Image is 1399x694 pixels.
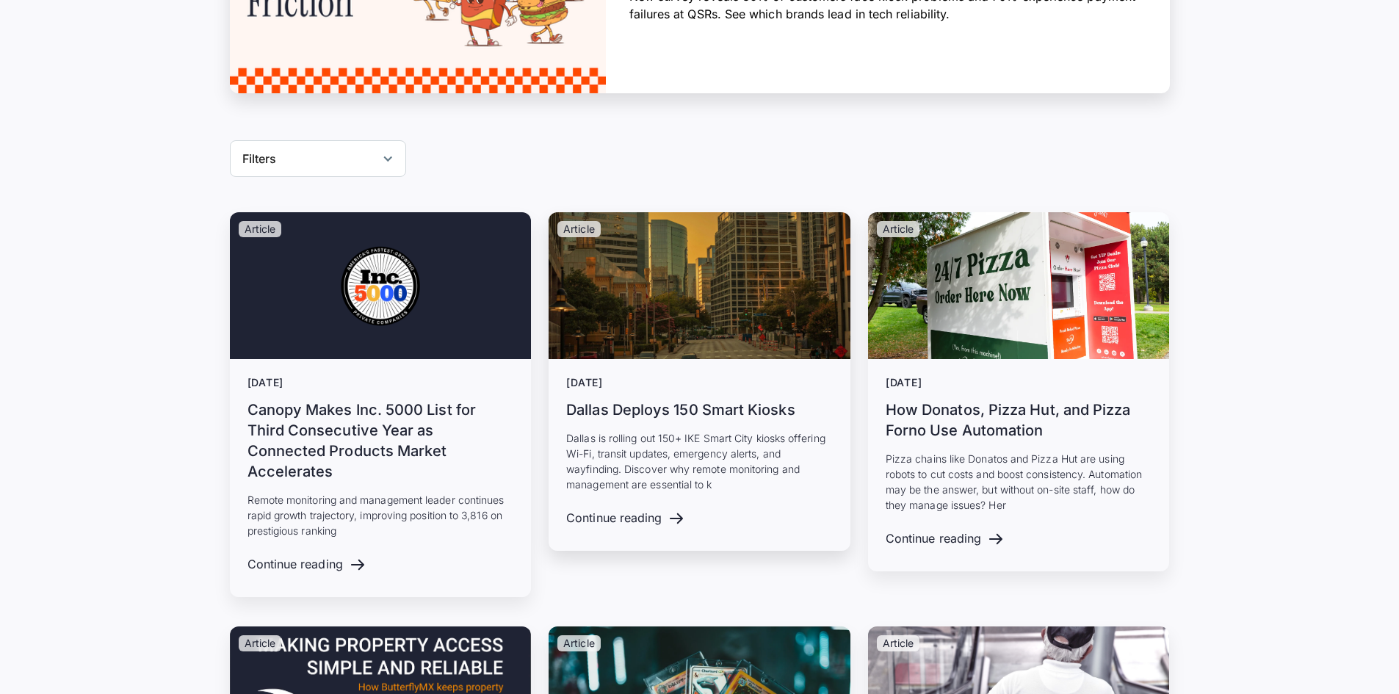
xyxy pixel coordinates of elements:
[563,638,595,648] p: Article
[566,511,662,525] div: Continue reading
[886,532,981,546] div: Continue reading
[566,430,833,492] p: Dallas is rolling out 150+ IKE Smart City kiosks offering Wi-Fi, transit updates, emergency alert...
[247,400,514,482] h3: Canopy Makes Inc. 5000 List for Third Consecutive Year as Connected Products Market Accelerates
[549,212,850,551] a: Article[DATE]Dallas Deploys 150 Smart KiosksDallas is rolling out 150+ IKE Smart City kiosks offe...
[247,377,514,389] div: [DATE]
[247,557,343,571] div: Continue reading
[245,224,276,234] p: Article
[566,377,833,389] div: [DATE]
[883,224,914,234] p: Article
[886,377,1152,389] div: [DATE]
[230,140,406,177] div: Filters
[247,492,514,538] p: Remote monitoring and management leader continues rapid growth trajectory, improving position to ...
[886,400,1152,441] h3: How Donatos, Pizza Hut, and Pizza Forno Use Automation
[242,150,277,167] div: Filters
[245,638,276,648] p: Article
[886,451,1152,513] p: Pizza chains like Donatos and Pizza Hut are using robots to cut costs and boost consistency. Auto...
[883,638,914,648] p: Article
[566,400,833,420] h3: Dallas Deploys 150 Smart Kiosks
[230,212,532,597] a: Article[DATE]Canopy Makes Inc. 5000 List for Third Consecutive Year as Connected Products Market ...
[230,140,406,177] form: Reset
[868,212,1170,571] a: Article[DATE]How Donatos, Pizza Hut, and Pizza Forno Use AutomationPizza chains like Donatos and ...
[563,224,595,234] p: Article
